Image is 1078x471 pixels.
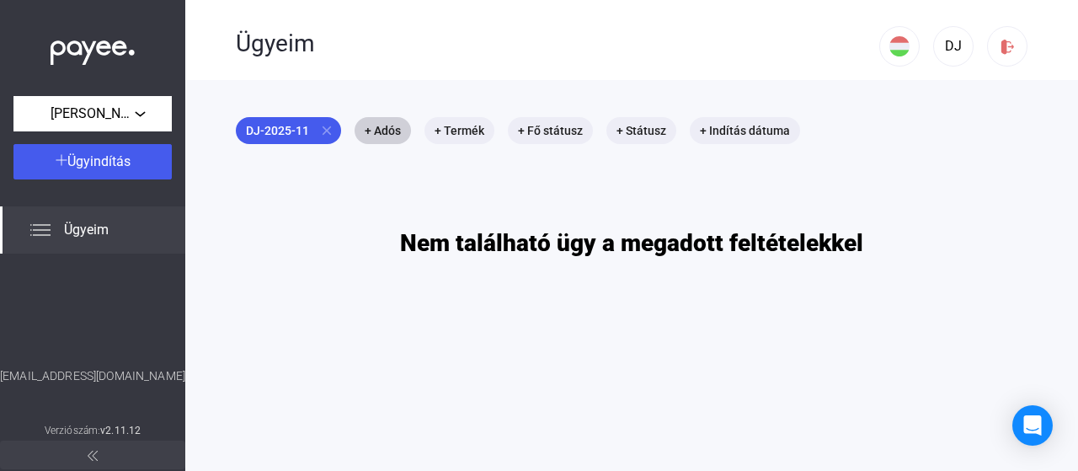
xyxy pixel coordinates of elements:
[508,117,593,144] mat-chip: + Fő státusz
[355,117,411,144] mat-chip: + Adós
[13,144,172,179] button: Ügyindítás
[889,36,910,56] img: HU
[606,117,676,144] mat-chip: + Státusz
[56,154,67,166] img: plus-white.svg
[13,96,172,131] button: [PERSON_NAME]
[236,117,341,144] mat-chip: DJ-2025-11
[51,31,135,66] img: white-payee-white-dot.svg
[319,123,334,138] mat-icon: close
[690,117,800,144] mat-chip: + Indítás dátuma
[400,228,863,258] h1: Nem található ügy a megadott feltételekkel
[64,220,109,240] span: Ügyeim
[879,26,920,67] button: HU
[999,38,1017,56] img: logout-red
[424,117,494,144] mat-chip: + Termék
[88,451,98,461] img: arrow-double-left-grey.svg
[100,425,141,436] strong: v2.11.12
[933,26,974,67] button: DJ
[987,26,1027,67] button: logout-red
[236,29,879,58] div: Ügyeim
[51,104,135,124] span: [PERSON_NAME]
[67,153,131,169] span: Ügyindítás
[30,220,51,240] img: list.svg
[939,36,968,56] div: DJ
[1012,405,1053,446] div: Open Intercom Messenger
